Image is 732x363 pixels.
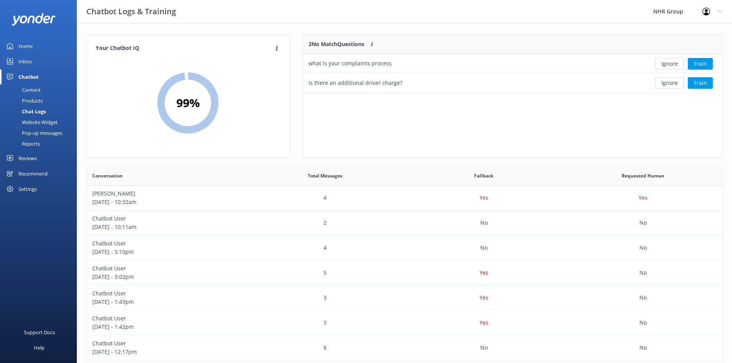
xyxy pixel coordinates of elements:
div: Pop-up messages [5,128,62,138]
button: Ignore [655,58,684,70]
div: row [86,186,722,211]
p: [DATE] - 3:02pm [92,273,240,281]
p: No [480,219,488,227]
p: No [639,343,647,352]
p: Chatbot User [92,264,240,273]
div: row [303,73,722,93]
h4: Your Chatbot IQ [96,44,273,53]
span: Conversation [92,172,123,179]
p: No [639,219,647,227]
p: Chatbot User [92,339,240,348]
p: No [639,293,647,302]
a: Content [5,85,77,95]
p: 2 [324,219,327,227]
div: row [86,285,722,310]
div: Chat Logs [5,106,46,117]
span: Fallback [474,172,493,179]
div: Recommend [18,166,48,181]
a: Website Widget [5,117,77,128]
div: grid [303,54,722,93]
a: Pop-up messages [5,128,77,138]
div: Chatbot [18,69,39,85]
p: Chatbot User [92,314,240,323]
p: 4 [324,244,327,252]
p: No [639,269,647,277]
p: Chatbot User [92,289,240,298]
p: [DATE] - 1:42pm [92,323,240,331]
p: Yes [639,194,647,202]
span: Total Messages [308,172,342,179]
div: Content [5,85,41,95]
div: row [86,211,722,235]
p: 3 [324,318,327,327]
p: 6 [324,343,327,352]
div: row [86,260,722,285]
div: row [86,310,722,335]
div: Products [5,95,43,106]
p: [DATE] - 12:17pm [92,348,240,356]
div: Reports [5,138,40,149]
p: Chatbot User [92,214,240,223]
a: Products [5,95,77,106]
span: Requested Human [622,172,664,179]
p: [DATE] - 10:32am [92,198,240,206]
h3: Chatbot Logs & Training [86,5,176,18]
p: No [480,244,488,252]
button: Ignore [655,77,684,89]
div: Settings [18,181,37,197]
div: row [86,335,722,360]
div: Website Widget [5,117,58,128]
img: yonder-white-logo.png [12,13,56,26]
p: No [639,244,647,252]
div: Help [34,340,45,355]
p: [PERSON_NAME] [92,189,240,198]
p: No [480,343,488,352]
p: Yes [480,293,488,302]
div: Reviews [18,151,37,166]
button: Train [688,58,713,70]
div: Inbox [18,54,32,69]
p: 2 No Match Questions [309,40,364,48]
div: Support Docs [24,325,55,340]
p: Yes [480,194,488,202]
p: 5 [324,269,327,277]
p: 4 [324,194,327,202]
p: 3 [324,293,327,302]
p: Yes [480,269,488,277]
h2: 99 % [176,94,200,112]
div: Is there an additional driver charge? [309,79,402,87]
p: [DATE] - 5:10pm [92,248,240,256]
p: No [639,318,647,327]
p: Chatbot User [92,239,240,248]
p: Yes [480,318,488,327]
a: Reports [5,138,77,149]
div: row [303,54,722,73]
p: [DATE] - 1:43pm [92,298,240,306]
div: row [86,235,722,260]
a: Chat Logs [5,106,77,117]
div: Home [18,38,33,54]
button: Train [688,77,713,89]
div: what is your complaints process [309,59,392,68]
p: [DATE] - 10:11am [92,223,240,231]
